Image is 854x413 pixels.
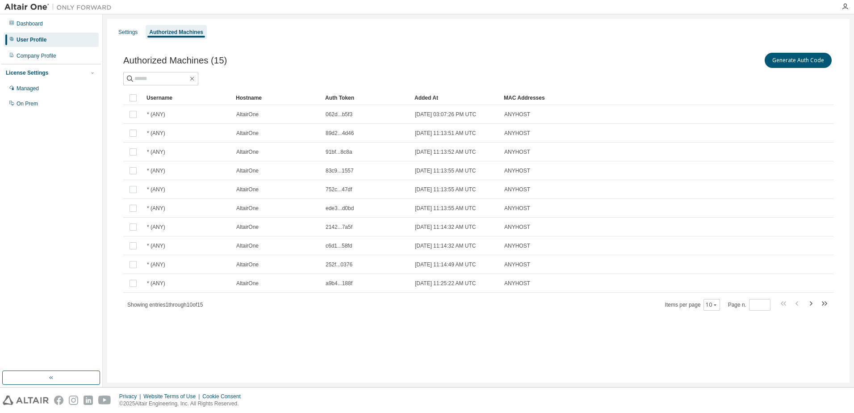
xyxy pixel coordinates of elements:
span: [DATE] 11:13:55 AM UTC [415,167,476,174]
span: 91bf...8c8a [326,148,352,156]
span: [DATE] 11:14:32 AM UTC [415,223,476,231]
div: Username [147,91,229,105]
div: User Profile [17,36,46,43]
span: * (ANY) [147,130,165,137]
span: [DATE] 11:13:51 AM UTC [415,130,476,137]
img: altair_logo.svg [3,396,49,405]
div: Hostname [236,91,318,105]
div: Added At [414,91,497,105]
span: [DATE] 03:07:26 PM UTC [415,111,476,118]
div: Company Profile [17,52,56,59]
span: * (ANY) [147,280,165,287]
img: youtube.svg [98,396,111,405]
div: MAC Addresses [504,91,740,105]
span: ANYHOST [504,111,530,118]
div: Privacy [119,393,143,400]
span: ANYHOST [504,205,530,212]
span: * (ANY) [147,167,165,174]
span: Showing entries 1 through 10 of 15 [127,302,203,308]
img: instagram.svg [69,396,78,405]
span: AltairOne [236,242,259,249]
span: ANYHOST [504,280,530,287]
button: 10 [706,301,718,308]
span: ede3...d0bd [326,205,354,212]
span: * (ANY) [147,242,165,249]
img: facebook.svg [54,396,63,405]
span: AltairOne [236,205,259,212]
img: Altair One [4,3,116,12]
div: Auth Token [325,91,407,105]
span: [DATE] 11:25:22 AM UTC [415,280,476,287]
div: License Settings [6,69,48,76]
span: Page n. [728,299,770,311]
span: 89d2...4d46 [326,130,354,137]
span: * (ANY) [147,261,165,268]
span: Authorized Machines (15) [123,55,227,66]
span: AltairOne [236,186,259,193]
span: AltairOne [236,148,259,156]
span: ANYHOST [504,223,530,231]
span: 062d...b5f3 [326,111,352,118]
span: * (ANY) [147,205,165,212]
span: AltairOne [236,261,259,268]
span: [DATE] 11:13:52 AM UTC [415,148,476,156]
span: 752c...47df [326,186,352,193]
div: Settings [118,29,138,36]
span: * (ANY) [147,111,165,118]
span: * (ANY) [147,223,165,231]
div: On Prem [17,100,38,107]
span: ANYHOST [504,148,530,156]
span: ANYHOST [504,167,530,174]
div: Cookie Consent [202,393,246,400]
span: ANYHOST [504,130,530,137]
span: AltairOne [236,130,259,137]
span: ANYHOST [504,261,530,268]
span: AltairOne [236,280,259,287]
span: [DATE] 11:14:32 AM UTC [415,242,476,249]
span: a9b4...188f [326,280,352,287]
span: c6d1...58fd [326,242,352,249]
span: [DATE] 11:13:55 AM UTC [415,205,476,212]
div: Managed [17,85,39,92]
span: ANYHOST [504,186,530,193]
span: AltairOne [236,167,259,174]
span: * (ANY) [147,186,165,193]
span: AltairOne [236,223,259,231]
span: [DATE] 11:13:55 AM UTC [415,186,476,193]
div: Dashboard [17,20,43,27]
span: [DATE] 11:14:49 AM UTC [415,261,476,268]
span: 252f...0376 [326,261,352,268]
div: Website Terms of Use [143,393,202,400]
span: ANYHOST [504,242,530,249]
div: Authorized Machines [149,29,203,36]
button: Generate Auth Code [765,53,832,68]
img: linkedin.svg [84,396,93,405]
span: * (ANY) [147,148,165,156]
span: Items per page [665,299,720,311]
span: 2142...7a5f [326,223,352,231]
p: © 2025 Altair Engineering, Inc. All Rights Reserved. [119,400,246,408]
span: AltairOne [236,111,259,118]
span: 83c9...1557 [326,167,354,174]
